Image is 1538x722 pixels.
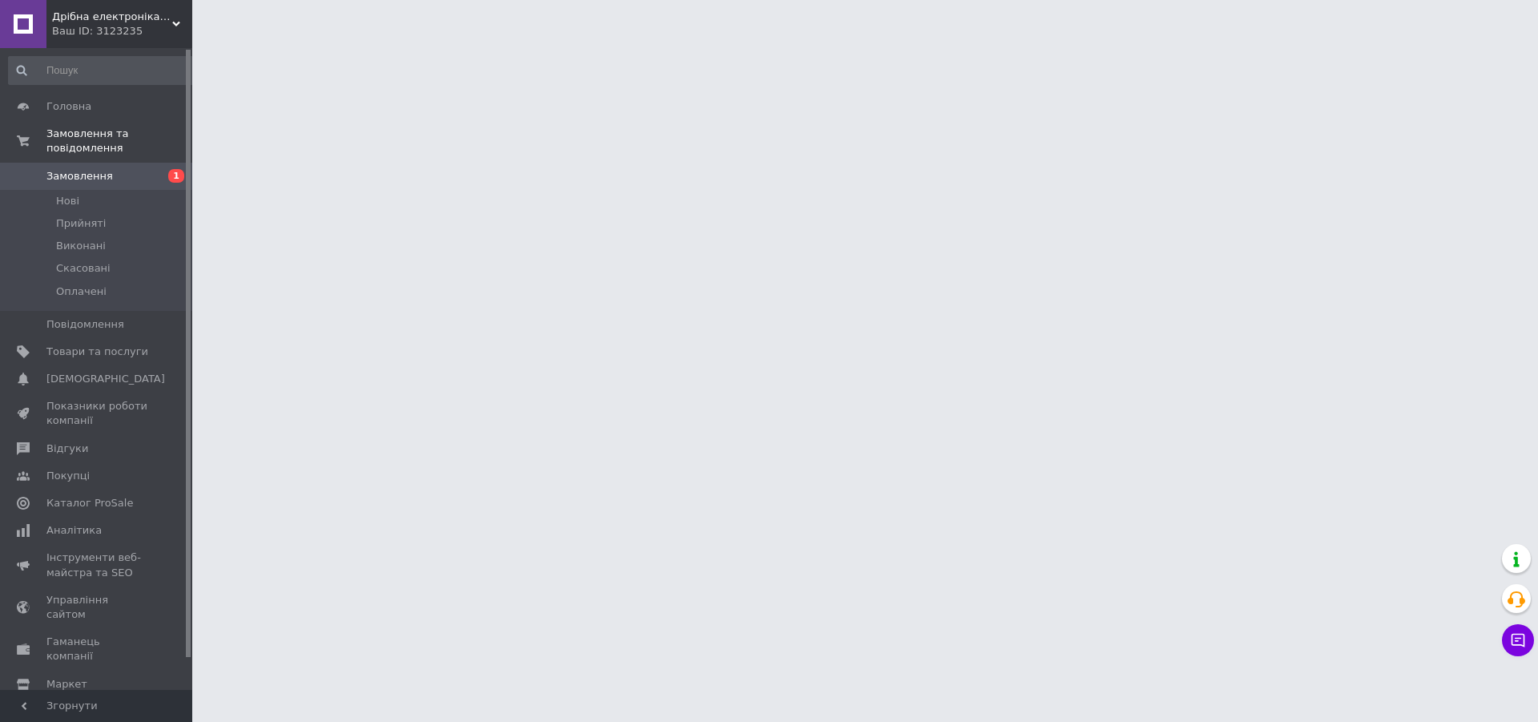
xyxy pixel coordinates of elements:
[46,523,102,538] span: Аналітика
[46,496,133,510] span: Каталог ProSale
[56,239,106,253] span: Виконані
[46,99,91,114] span: Головна
[46,551,148,579] span: Інструменти веб-майстра та SEO
[46,399,148,428] span: Показники роботи компанії
[52,24,192,38] div: Ваш ID: 3123235
[1502,624,1534,656] button: Чат з покупцем
[46,372,165,386] span: [DEMOGRAPHIC_DATA]
[46,169,113,184] span: Замовлення
[46,345,148,359] span: Товари та послуги
[8,56,198,85] input: Пошук
[46,317,124,332] span: Повідомлення
[56,194,79,208] span: Нові
[46,442,88,456] span: Відгуки
[56,216,106,231] span: Прийняті
[46,677,87,692] span: Маркет
[46,469,90,483] span: Покупці
[46,593,148,622] span: Управління сайтом
[52,10,172,24] span: Дрібна електроніка та посуд для вашого дому
[56,261,111,276] span: Скасовані
[46,635,148,664] span: Гаманець компанії
[56,284,107,299] span: Оплачені
[168,169,184,183] span: 1
[46,127,192,155] span: Замовлення та повідомлення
